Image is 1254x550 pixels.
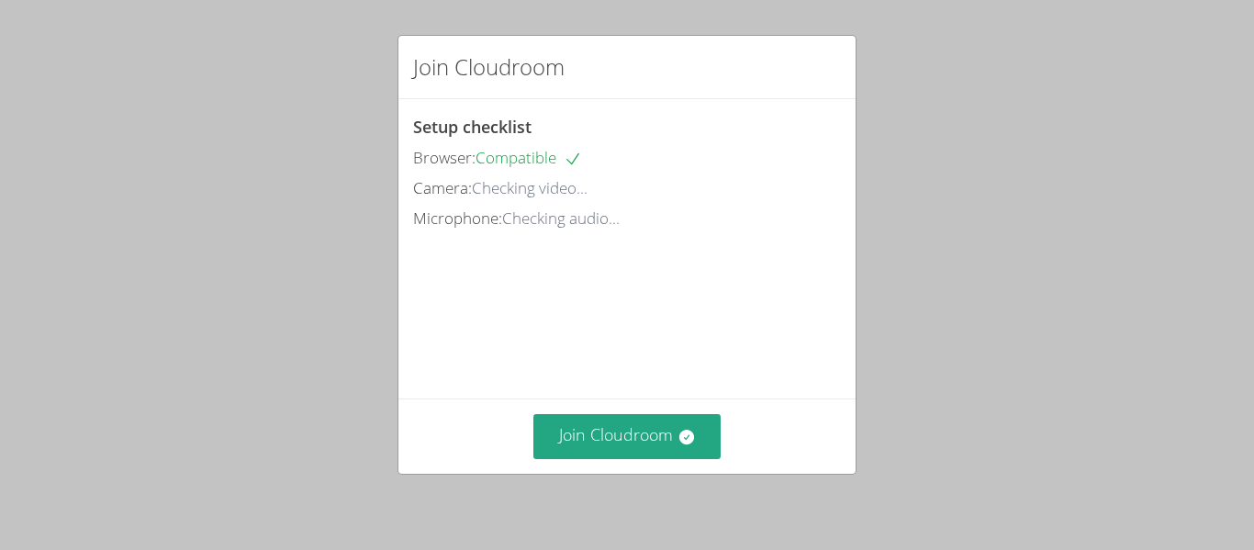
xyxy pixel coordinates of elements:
[472,177,588,198] span: Checking video...
[413,177,472,198] span: Camera:
[413,147,476,168] span: Browser:
[502,208,620,229] span: Checking audio...
[533,414,722,459] button: Join Cloudroom
[476,147,582,168] span: Compatible
[413,208,502,229] span: Microphone:
[413,116,532,138] span: Setup checklist
[413,51,565,84] h2: Join Cloudroom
